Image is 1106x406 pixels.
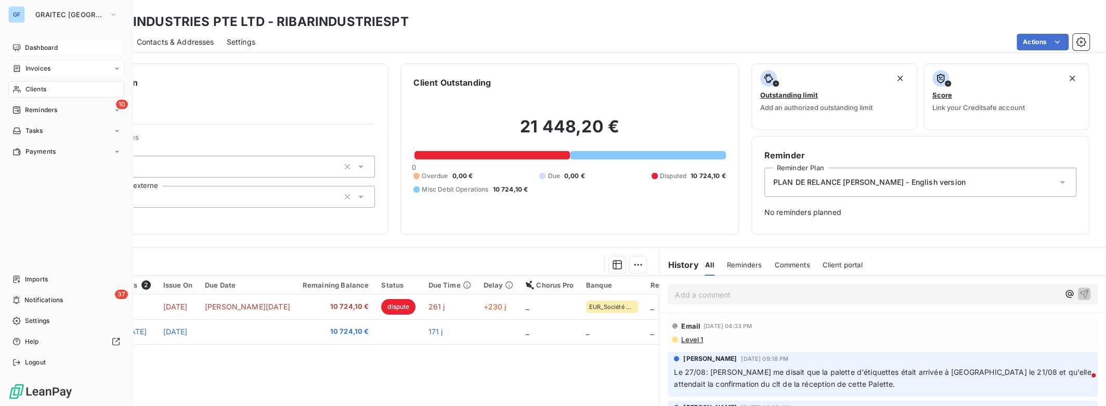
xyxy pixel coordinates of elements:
a: Help [8,333,124,350]
span: Imports [25,275,48,284]
span: Level 1 [680,335,703,344]
span: _ [526,302,529,311]
span: Tasks [25,126,43,136]
iframe: Intercom live chat [1071,371,1096,396]
span: Invoices [25,64,50,73]
div: Banque [586,281,638,289]
span: 10 724,10 € [303,327,369,337]
span: Link your Creditsafe account [932,103,1025,112]
span: 261 j [428,302,445,311]
span: dispute [381,299,415,315]
h6: Client information [63,76,375,89]
span: Clients [25,85,46,94]
span: 10 [116,100,128,109]
div: Status [381,281,415,289]
span: 10 724,10 € [303,302,369,312]
span: 0,00 € [452,171,473,181]
span: _ [586,327,589,336]
span: Disputed [660,171,686,181]
span: 0,00 € [564,171,585,181]
span: All [705,261,714,269]
span: Notifications [24,295,63,305]
span: Client portal [822,261,862,269]
span: Score [932,91,952,99]
h2: 21 448,20 € [413,116,725,147]
span: GRAITEC [GEOGRAPHIC_DATA] [35,10,105,19]
img: Logo LeanPay [8,383,73,400]
span: Misc Debit Operations [422,185,488,194]
div: Reference externe [650,281,714,289]
span: Reminders [727,261,762,269]
h6: Reminder [764,149,1076,161]
div: Due Date [205,281,290,289]
button: Actions [1017,34,1069,50]
span: No reminders planned [764,207,1076,218]
span: Comments [774,261,810,269]
div: Due Time [428,281,471,289]
span: 0 [412,163,416,171]
span: _ [526,327,529,336]
span: Contacts & Addresses [137,37,214,47]
span: 171 j [428,327,443,336]
div: Issue On [163,281,192,289]
span: Settings [25,316,49,326]
span: [DATE] [163,327,188,336]
h3: RIBAR INDUSTRIES PTE LTD - RIBARINDUSTRIESPT [92,12,409,31]
span: Logout [25,358,46,367]
span: Payments [25,147,56,156]
span: Due [548,171,559,181]
span: Help [25,337,39,346]
h6: History [659,259,698,271]
button: ScoreLink your Creditsafe account [923,63,1089,130]
span: [PERSON_NAME] [683,354,737,363]
span: Dashboard [25,43,58,52]
span: 2 [141,280,151,290]
div: Delay [484,281,514,289]
button: Outstanding limitAdd an authorized outstanding limit [751,63,917,130]
span: PLAN DE RELANCE [PERSON_NAME] - English version [773,177,966,187]
div: GF [8,6,25,23]
span: Reminders [25,105,57,115]
span: _ [650,327,654,336]
span: [PERSON_NAME][DATE] [205,302,290,311]
span: Overdue [422,171,448,181]
span: Settings [227,37,255,47]
span: +230 j [484,302,506,311]
span: [DATE] [163,302,188,311]
span: Le 27/08: [PERSON_NAME] me disait que la palette d'étiquettes était arrivée à [GEOGRAPHIC_DATA] l... [674,368,1093,388]
span: [DATE] 09:18 PM [741,356,788,362]
span: 10 724,10 € [691,171,726,181]
h6: Client Outstanding [413,76,491,89]
span: EUR_Société Générale [589,304,635,310]
span: 10 724,10 € [492,185,528,194]
div: Chorus Pro [526,281,574,289]
span: Email [681,322,700,330]
div: Remaining Balance [303,281,369,289]
span: _ [650,302,654,311]
span: Client Properties [84,133,375,147]
span: Add an authorized outstanding limit [760,103,873,112]
span: 37 [115,290,128,299]
span: Outstanding limit [760,91,818,99]
span: [DATE] 04:33 PM [704,323,752,329]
